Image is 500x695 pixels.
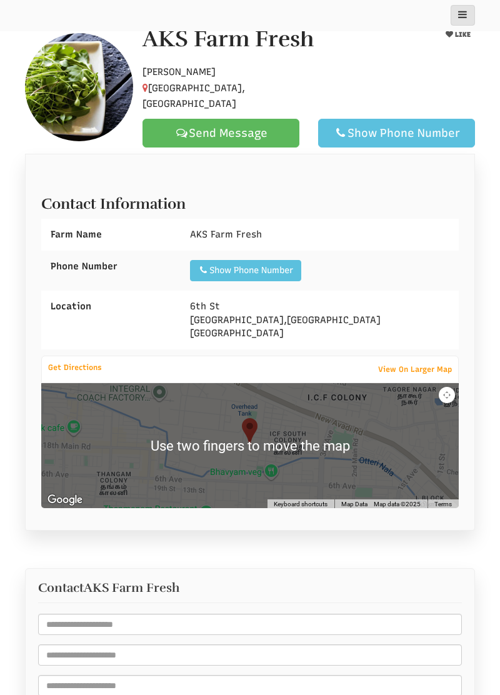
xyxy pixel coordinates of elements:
span: LIKE [453,31,471,39]
a: Get Directions [42,360,108,375]
span: AKS Farm Fresh [84,581,179,595]
div: Location [41,291,181,322]
button: LIKE [441,27,475,42]
a: Send Message [142,119,299,147]
a: Terms (opens in new tab) [434,500,452,509]
div: Farm Name [41,219,181,251]
span: [GEOGRAPHIC_DATA] [287,314,381,326]
button: Map Data [341,500,367,509]
h1: AKS Farm Fresh [142,27,314,52]
div: Show Phone Number [329,126,464,141]
span: Map data ©2025 [374,500,421,509]
span: 6th St [190,301,220,312]
span: [GEOGRAPHIC_DATA], [GEOGRAPHIC_DATA] [142,82,245,110]
h3: Contact [38,581,462,595]
div: , [GEOGRAPHIC_DATA] [181,291,459,349]
h2: Contact Information [41,189,459,212]
span: [PERSON_NAME] [142,66,216,77]
img: Contact AKS Farm Fresh [25,33,133,141]
span: [GEOGRAPHIC_DATA] [190,314,284,326]
button: Keyboard shortcuts [274,500,327,509]
button: Map camera controls [439,387,455,403]
img: Google [44,492,86,508]
button: main_menu [451,5,475,26]
a: View On Larger Map [372,361,458,378]
div: Phone Number [41,251,181,282]
a: Open this area in Google Maps (opens a new window) [44,492,86,508]
div: Show Phone Number [198,264,293,277]
span: AKS Farm Fresh [190,229,262,240]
